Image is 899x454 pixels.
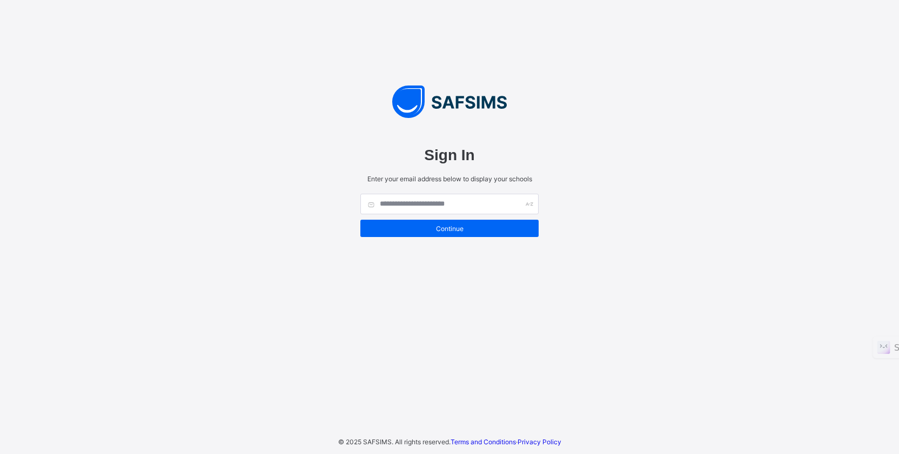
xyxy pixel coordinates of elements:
a: Terms and Conditions [451,438,516,446]
span: Continue [368,225,531,233]
span: © 2025 SAFSIMS. All rights reserved. [338,438,451,446]
span: Enter your email address below to display your schools [360,175,539,183]
span: Sign In [360,147,539,164]
a: Privacy Policy [518,438,561,446]
span: · [451,438,561,446]
img: SAFSIMS Logo [350,85,549,118]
